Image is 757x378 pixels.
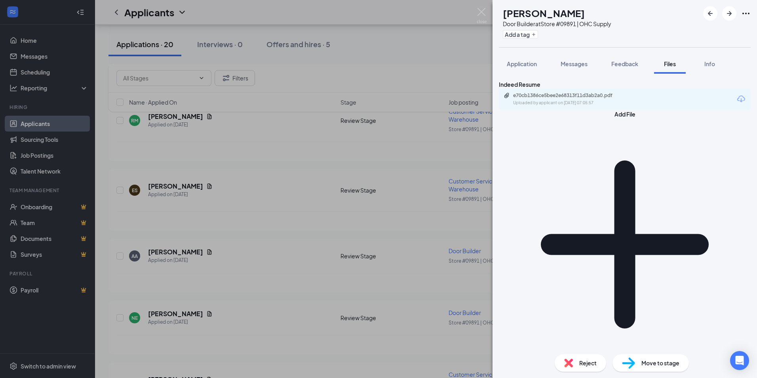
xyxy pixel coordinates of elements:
svg: ArrowRight [725,9,734,18]
svg: Plus [531,32,536,37]
div: Uploaded by applicant on [DATE] 07:05:57 [513,100,632,106]
span: Application [507,60,537,67]
svg: Download [736,94,746,104]
div: Door Builder at Store #09891 | OHC Supply [503,20,611,28]
span: Reject [579,359,597,367]
button: PlusAdd a tag [503,30,538,38]
svg: Paperclip [504,92,510,99]
span: Feedback [611,60,638,67]
svg: ArrowLeftNew [706,9,715,18]
span: Messages [561,60,588,67]
span: Info [704,60,715,67]
h1: [PERSON_NAME] [503,6,585,20]
span: Files [664,60,676,67]
div: Indeed Resume [499,80,751,89]
button: Add FilePlus [499,110,751,370]
button: ArrowRight [722,6,736,21]
a: Paperclipe70cb1386ce5bee2e68313f11d3ab2a0.pdfUploaded by applicant on [DATE] 07:05:57 [504,92,632,106]
svg: Plus [499,118,751,370]
svg: Ellipses [741,9,751,18]
div: Open Intercom Messenger [730,351,749,370]
span: Move to stage [641,359,679,367]
button: ArrowLeftNew [703,6,717,21]
div: e70cb1386ce5bee2e68313f11d3ab2a0.pdf [513,92,624,99]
